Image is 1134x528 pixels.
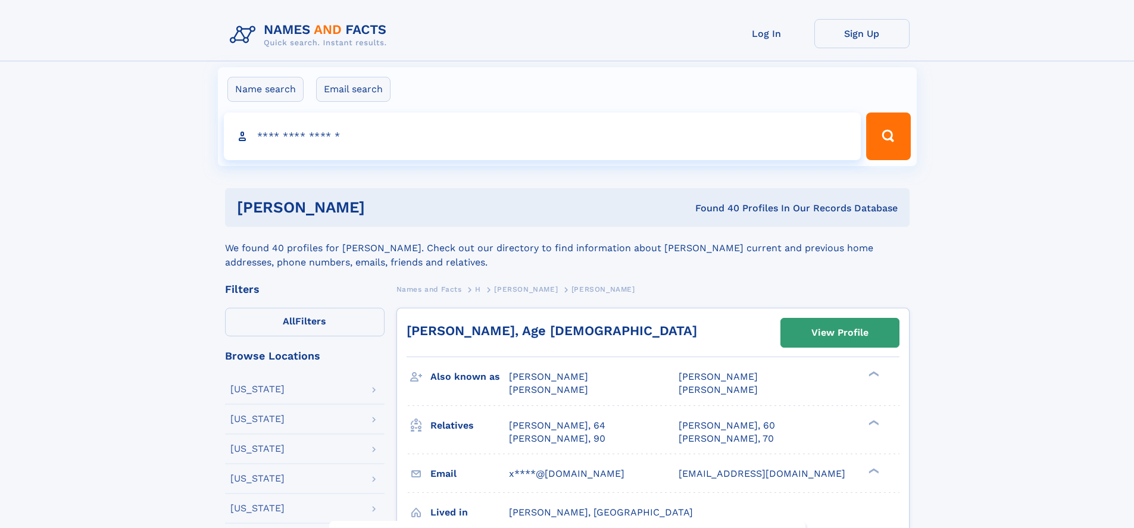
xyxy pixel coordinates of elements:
[679,419,775,432] a: [PERSON_NAME], 60
[866,370,880,378] div: ❯
[475,282,481,296] a: H
[679,384,758,395] span: [PERSON_NAME]
[430,502,509,523] h3: Lived in
[230,474,285,483] div: [US_STATE]
[283,315,295,327] span: All
[225,351,385,361] div: Browse Locations
[781,318,899,347] a: View Profile
[225,19,396,51] img: Logo Names and Facts
[225,308,385,336] label: Filters
[225,284,385,295] div: Filters
[571,285,635,293] span: [PERSON_NAME]
[430,464,509,484] h3: Email
[679,371,758,382] span: [PERSON_NAME]
[719,19,814,48] a: Log In
[509,419,605,432] a: [PERSON_NAME], 64
[230,504,285,513] div: [US_STATE]
[494,282,558,296] a: [PERSON_NAME]
[396,282,462,296] a: Names and Facts
[430,367,509,387] h3: Also known as
[227,77,304,102] label: Name search
[509,432,605,445] a: [PERSON_NAME], 90
[679,432,774,445] a: [PERSON_NAME], 70
[237,200,530,215] h1: [PERSON_NAME]
[225,227,910,270] div: We found 40 profiles for [PERSON_NAME]. Check out our directory to find information about [PERSON...
[407,323,697,338] a: [PERSON_NAME], Age [DEMOGRAPHIC_DATA]
[430,415,509,436] h3: Relatives
[811,319,869,346] div: View Profile
[316,77,391,102] label: Email search
[679,468,845,479] span: [EMAIL_ADDRESS][DOMAIN_NAME]
[814,19,910,48] a: Sign Up
[509,371,588,382] span: [PERSON_NAME]
[230,444,285,454] div: [US_STATE]
[866,467,880,474] div: ❯
[494,285,558,293] span: [PERSON_NAME]
[866,113,910,160] button: Search Button
[475,285,481,293] span: H
[866,418,880,426] div: ❯
[509,507,693,518] span: [PERSON_NAME], [GEOGRAPHIC_DATA]
[230,414,285,424] div: [US_STATE]
[224,113,861,160] input: search input
[530,202,898,215] div: Found 40 Profiles In Our Records Database
[509,384,588,395] span: [PERSON_NAME]
[230,385,285,394] div: [US_STATE]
